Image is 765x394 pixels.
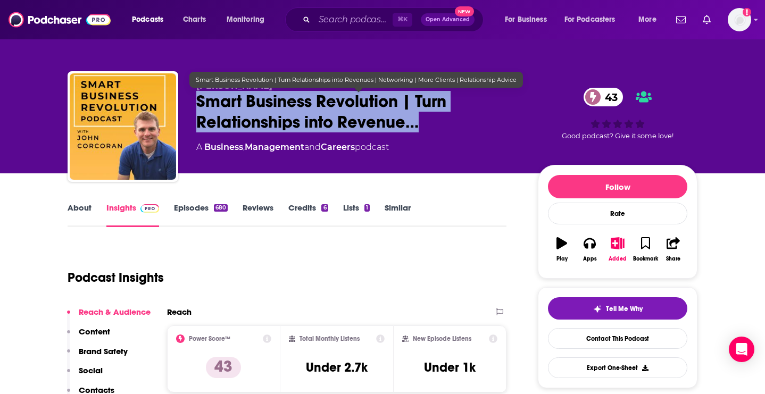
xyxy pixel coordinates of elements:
[728,8,751,31] img: User Profile
[455,6,474,16] span: New
[106,203,159,227] a: InsightsPodchaser Pro
[343,203,370,227] a: Lists1
[243,203,273,227] a: Reviews
[556,256,568,262] div: Play
[140,204,159,213] img: Podchaser Pro
[604,230,631,269] button: Added
[132,12,163,27] span: Podcasts
[206,357,241,378] p: 43
[314,11,393,28] input: Search podcasts, credits, & more...
[79,307,151,317] p: Reach & Audience
[364,204,370,212] div: 1
[426,17,470,22] span: Open Advanced
[576,230,603,269] button: Apps
[672,11,690,29] a: Show notifications dropdown
[67,307,151,326] button: Reach & Audience
[558,11,631,28] button: open menu
[631,230,659,269] button: Bookmark
[497,11,560,28] button: open menu
[584,88,623,106] a: 43
[176,11,212,28] a: Charts
[583,256,597,262] div: Apps
[79,365,103,375] p: Social
[219,11,278,28] button: open menu
[183,12,206,27] span: Charts
[385,203,411,227] a: Similar
[288,203,328,227] a: Credits6
[562,132,673,140] span: Good podcast? Give it some love!
[306,359,368,375] h3: Under 2.7k
[124,11,177,28] button: open menu
[70,73,176,180] img: Smart Business Revolution | Turn Relationships into Revenues | Networking | More Clients | Relati...
[660,230,687,269] button: Share
[609,256,627,262] div: Added
[548,328,687,349] a: Contact This Podcast
[304,142,321,152] span: and
[421,13,475,26] button: Open AdvancedNew
[167,307,192,317] h2: Reach
[245,142,304,152] a: Management
[638,12,656,27] span: More
[227,12,264,27] span: Monitoring
[174,203,228,227] a: Episodes680
[67,365,103,385] button: Social
[548,175,687,198] button: Follow
[189,335,230,342] h2: Power Score™
[424,359,476,375] h3: Under 1k
[321,142,355,152] a: Careers
[300,335,360,342] h2: Total Monthly Listens
[564,12,616,27] span: For Podcasters
[189,72,523,88] div: Smart Business Revolution | Turn Relationships into Revenues | Networking | More Clients | Relati...
[699,11,715,29] a: Show notifications dropdown
[9,10,111,30] img: Podchaser - Follow, Share and Rate Podcasts
[666,256,680,262] div: Share
[68,203,92,227] a: About
[67,346,128,366] button: Brand Safety
[68,270,164,286] h1: Podcast Insights
[214,204,228,212] div: 680
[204,142,243,152] a: Business
[196,141,389,154] div: A podcast
[393,13,412,27] span: ⌘ K
[79,346,128,356] p: Brand Safety
[548,203,687,224] div: Rate
[505,12,547,27] span: For Business
[243,142,245,152] span: ,
[79,326,110,337] p: Content
[548,230,576,269] button: Play
[548,297,687,320] button: tell me why sparkleTell Me Why
[743,8,751,16] svg: Add a profile image
[594,88,623,106] span: 43
[729,337,754,362] div: Open Intercom Messenger
[538,81,697,147] div: 43Good podcast? Give it some love!
[633,256,658,262] div: Bookmark
[295,7,494,32] div: Search podcasts, credits, & more...
[548,357,687,378] button: Export One-Sheet
[606,305,643,313] span: Tell Me Why
[321,204,328,212] div: 6
[67,326,110,346] button: Content
[728,8,751,31] span: Logged in as abirchfield
[728,8,751,31] button: Show profile menu
[413,335,471,342] h2: New Episode Listens
[631,11,670,28] button: open menu
[593,305,602,313] img: tell me why sparkle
